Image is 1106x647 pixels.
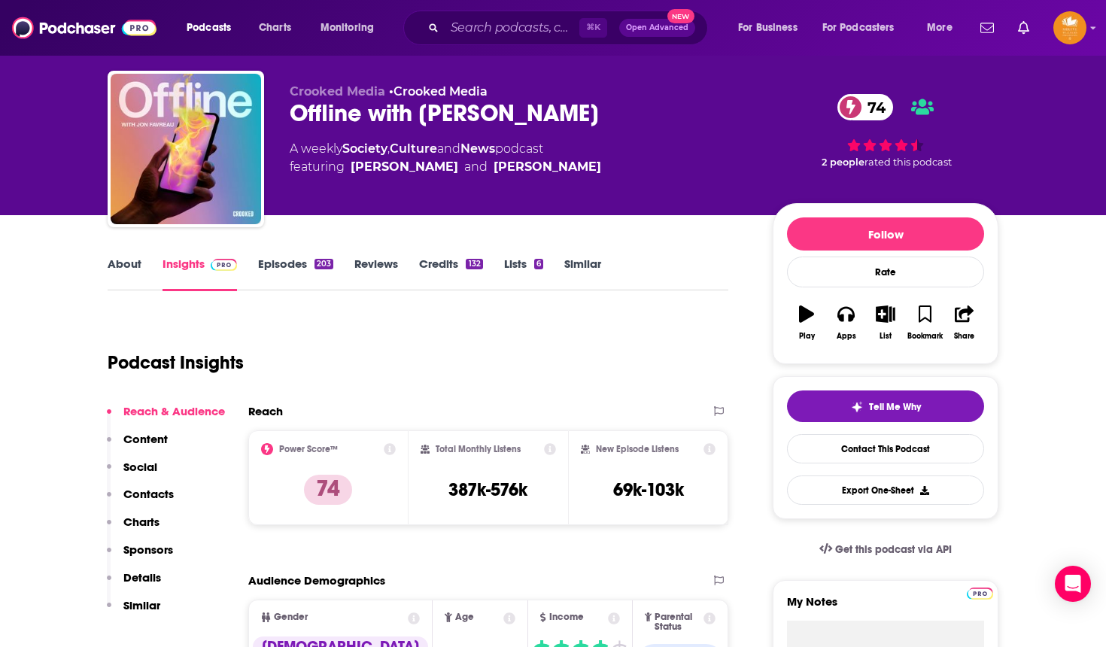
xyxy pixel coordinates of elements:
[123,570,161,585] p: Details
[389,84,488,99] span: •
[107,570,161,598] button: Details
[1055,566,1091,602] div: Open Intercom Messenger
[596,444,679,454] h2: New Episode Listens
[954,332,974,341] div: Share
[494,158,601,176] div: [PERSON_NAME]
[123,598,160,612] p: Similar
[259,17,291,38] span: Charts
[787,594,984,621] label: My Notes
[504,257,543,291] a: Lists6
[822,17,895,38] span: For Podcasters
[111,74,261,224] img: Offline with Jon Favreau
[787,475,984,505] button: Export One-Sheet
[655,612,700,632] span: Parental Status
[304,475,352,505] p: 74
[667,9,694,23] span: New
[728,16,816,40] button: open menu
[851,401,863,413] img: tell me why sparkle
[290,140,601,176] div: A weekly podcast
[342,141,387,156] a: Society
[807,531,964,568] a: Get this podcast via API
[437,141,460,156] span: and
[393,84,488,99] a: Crooked Media
[613,478,684,501] h3: 69k-103k
[123,542,173,557] p: Sponsors
[107,487,174,515] button: Contacts
[107,515,160,542] button: Charts
[107,460,157,488] button: Social
[773,84,998,178] div: 74 2 peoplerated this podcast
[1053,11,1086,44] img: User Profile
[464,158,488,176] span: and
[837,94,893,120] a: 74
[258,257,333,291] a: Episodes203
[579,18,607,38] span: ⌘ K
[1012,15,1035,41] a: Show notifications dropdown
[187,17,231,38] span: Podcasts
[163,257,237,291] a: InsightsPodchaser Pro
[619,19,695,37] button: Open AdvancedNew
[822,156,864,168] span: 2 people
[787,257,984,287] div: Rate
[534,259,543,269] div: 6
[107,598,160,626] button: Similar
[107,542,173,570] button: Sponsors
[1053,11,1086,44] span: Logged in as ShreveWilliams
[564,257,601,291] a: Similar
[12,14,156,42] img: Podchaser - Follow, Share and Rate Podcasts
[279,444,338,454] h2: Power Score™
[176,16,251,40] button: open menu
[354,257,398,291] a: Reviews
[967,585,993,600] a: Pro website
[445,16,579,40] input: Search podcasts, credits, & more...
[905,296,944,350] button: Bookmark
[107,432,168,460] button: Content
[211,259,237,271] img: Podchaser Pro
[249,16,300,40] a: Charts
[813,16,916,40] button: open menu
[869,401,921,413] span: Tell Me Why
[107,404,225,432] button: Reach & Audience
[108,257,141,291] a: About
[864,156,952,168] span: rated this podcast
[907,332,943,341] div: Bookmark
[787,217,984,251] button: Follow
[967,588,993,600] img: Podchaser Pro
[455,612,474,622] span: Age
[248,573,385,588] h2: Audience Demographics
[787,390,984,422] button: tell me why sparkleTell Me Why
[123,404,225,418] p: Reach & Audience
[387,141,390,156] span: ,
[351,158,458,176] a: Jon Favreau
[787,296,826,350] button: Play
[916,16,971,40] button: open menu
[626,24,688,32] span: Open Advanced
[419,257,482,291] a: Credits132
[123,515,160,529] p: Charts
[314,259,333,269] div: 203
[123,432,168,446] p: Content
[837,332,856,341] div: Apps
[436,444,521,454] h2: Total Monthly Listens
[460,141,495,156] a: News
[799,332,815,341] div: Play
[310,16,393,40] button: open menu
[1053,11,1086,44] button: Show profile menu
[549,612,584,622] span: Income
[274,612,308,622] span: Gender
[448,478,527,501] h3: 387k-576k
[880,332,892,341] div: List
[787,434,984,463] a: Contact This Podcast
[123,487,174,501] p: Contacts
[290,158,601,176] span: featuring
[290,84,385,99] span: Crooked Media
[418,11,722,45] div: Search podcasts, credits, & more...
[835,543,952,556] span: Get this podcast via API
[826,296,865,350] button: Apps
[945,296,984,350] button: Share
[866,296,905,350] button: List
[321,17,374,38] span: Monitoring
[852,94,893,120] span: 74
